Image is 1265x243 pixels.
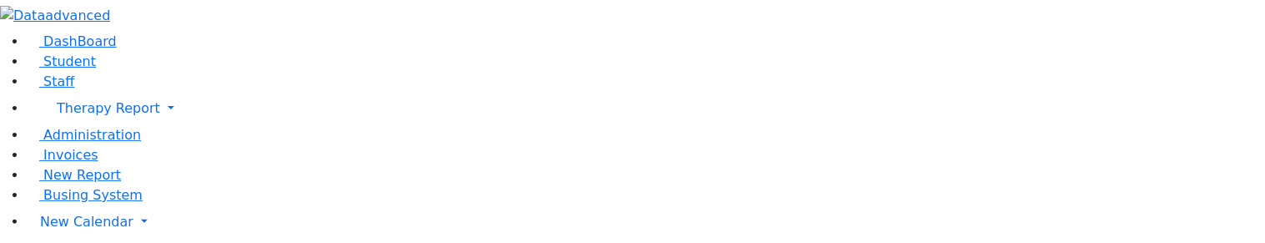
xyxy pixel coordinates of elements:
a: DashBoard [27,33,117,49]
span: New Report [43,167,121,183]
a: Invoices [27,147,98,163]
span: New Calendar [40,214,133,230]
span: Staff [43,73,74,89]
span: Administration [43,127,141,143]
a: Staff [27,73,74,89]
a: Student [27,53,96,69]
span: Busing System [43,187,143,203]
span: Therapy Report [57,100,160,116]
span: Invoices [43,147,98,163]
span: Student [43,53,96,69]
a: Therapy Report [27,92,1265,125]
a: New Calendar [27,205,1265,239]
a: Busing System [27,187,143,203]
a: New Report [27,167,121,183]
span: DashBoard [43,33,117,49]
a: Administration [27,127,141,143]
